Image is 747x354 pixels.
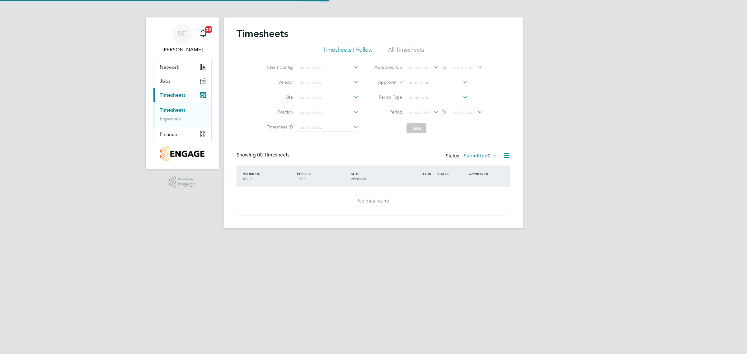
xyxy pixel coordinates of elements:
[388,46,424,57] li: All Timesheets
[153,74,211,88] button: Jobs
[265,79,293,85] label: Vendor
[451,109,474,115] span: Select date
[406,93,468,102] input: Select one
[257,152,289,158] span: 00 Timesheets
[160,131,177,137] span: Finance
[297,93,359,102] input: Search for...
[160,64,179,70] span: Network
[178,176,195,182] span: Powered by
[374,64,402,70] label: Approved On
[295,168,349,184] div: PERIOD
[323,46,373,57] li: Timesheets I Follow
[421,171,432,176] span: TOTAL
[351,176,366,181] span: VENDOR
[349,168,403,184] div: SITE
[197,24,209,44] a: 20
[265,94,293,100] label: Site
[160,92,186,98] span: Timesheets
[374,94,402,100] label: Period Type
[242,168,295,184] div: WORKER
[369,79,397,86] label: Approver
[374,109,402,115] label: Period
[464,153,497,159] label: Submitted
[160,146,204,161] img: countryside-properties-logo-retina.png
[297,78,359,87] input: Search for...
[265,64,293,70] label: Client Config
[153,88,211,102] button: Timesheets
[153,60,211,74] button: Network
[440,63,448,71] span: To
[153,127,211,141] button: Finance
[160,116,181,122] a: Expenses
[467,168,500,179] div: APPROVER
[310,171,312,176] span: /
[259,171,260,176] span: /
[243,198,504,204] div: No data found
[297,123,359,132] input: Search for...
[146,17,219,169] nav: Main navigation
[451,65,474,70] span: Select date
[153,24,212,54] a: SC[PERSON_NAME]
[237,27,288,40] h2: Timesheets
[153,46,212,54] span: Sam Carter
[153,146,212,161] a: Go to home page
[488,153,491,159] span: 0
[406,123,426,133] button: Filter
[297,108,359,117] input: Search for...
[160,78,171,84] span: Jobs
[178,181,195,187] span: Engage
[169,176,196,188] a: Powered byEngage
[160,107,186,113] a: Timesheets
[265,124,293,130] label: Timesheet ID
[435,168,467,179] div: STATUS
[243,176,252,181] span: ROLE
[406,78,468,87] input: Search for...
[407,65,430,70] span: Select date
[265,109,293,115] label: Position
[358,171,359,176] span: /
[446,152,498,161] div: Status
[440,108,448,116] span: To
[297,176,306,181] span: TYPE
[297,63,359,72] input: Search for...
[153,102,211,127] div: Timesheets
[178,30,187,38] span: SC
[237,152,291,158] div: Showing
[205,26,212,33] span: 20
[407,109,430,115] span: Select date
